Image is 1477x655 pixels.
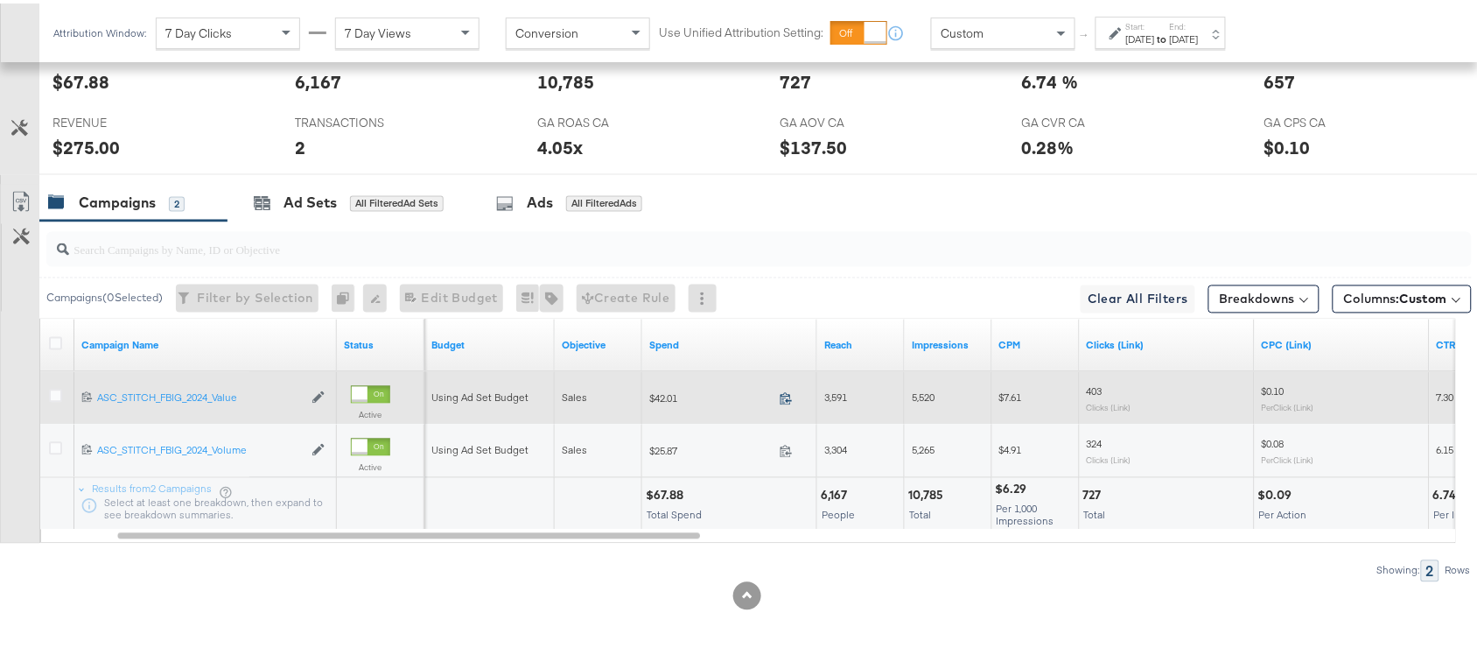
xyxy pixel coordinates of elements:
[908,484,948,501] div: 10,785
[295,132,305,158] div: 2
[1170,18,1199,29] label: End:
[659,21,823,38] label: Use Unified Attribution Setting:
[97,388,303,403] a: ASC_STITCH_FBIG_2024_Value
[169,194,185,209] div: 2
[1437,388,1466,401] span: 7.30 %
[649,389,773,402] span: $42.01
[1208,282,1319,310] button: Breakdowns
[431,388,548,402] div: Using Ad Set Budget
[1258,484,1298,501] div: $0.09
[283,190,337,210] div: Ad Sets
[351,406,390,418] label: Active
[912,335,985,349] a: The number of times your ad was served. On mobile apps an ad is counted as served the first time ...
[646,484,689,501] div: $67.88
[97,388,303,402] div: ASC_STITCH_FBIG_2024_Value
[912,388,934,401] span: 5,520
[647,505,702,518] span: Total Spend
[821,484,852,501] div: 6,167
[295,66,341,91] div: 6,167
[1087,434,1102,447] span: 324
[46,287,163,303] div: Campaigns ( 0 Selected)
[1264,66,1296,91] div: 657
[431,335,548,349] a: The maximum amount you're willing to spend on your ads, on average each day or over the lifetime ...
[824,335,898,349] a: The number of people your ad was served to.
[999,440,1022,454] span: $4.91
[1445,561,1472,574] div: Rows
[1077,30,1094,36] span: ↑
[909,505,931,518] span: Total
[1262,399,1314,410] sub: Per Click (Link)
[344,335,417,349] a: Shows the current state of your Ad Campaign.
[780,66,811,91] div: 727
[1087,335,1248,349] a: The number of clicks on links appearing on your ad or Page that direct people to your sites off F...
[562,388,587,401] span: Sales
[527,190,553,210] div: Ads
[649,441,773,454] span: $25.87
[1081,282,1195,310] button: Clear All Filters
[1400,288,1447,304] span: Custom
[999,388,1022,401] span: $7.61
[52,66,109,91] div: $67.88
[52,111,184,128] span: REVENUE
[81,335,330,349] a: Your campaign name.
[79,190,156,210] div: Campaigns
[912,440,934,454] span: 5,265
[165,22,232,38] span: 7 Day Clicks
[1433,484,1476,501] div: 6.74 %
[515,22,578,38] span: Conversion
[1264,132,1311,158] div: $0.10
[1262,335,1423,349] a: The average cost for each link click you've received from your ad.
[1259,505,1307,518] span: Per Action
[431,440,548,454] div: Using Ad Set Budget
[1376,561,1421,574] div: Showing:
[1084,505,1106,518] span: Total
[1421,557,1439,579] div: 2
[1262,434,1284,447] span: $0.08
[537,111,668,128] span: GA ROAS CA
[1087,399,1131,410] sub: Clicks (Link)
[1333,282,1472,310] button: Columns:Custom
[52,24,147,36] div: Attribution Window:
[1022,66,1079,91] div: 6.74 %
[1344,287,1447,305] span: Columns:
[69,222,1342,257] input: Search Campaigns by Name, ID or Objective
[1087,452,1131,462] sub: Clicks (Link)
[1170,29,1199,43] div: [DATE]
[780,111,911,128] span: GA AOV CA
[1126,29,1155,43] div: [DATE]
[1088,285,1188,307] span: Clear All Filters
[332,281,363,309] div: 0
[537,66,594,91] div: 10,785
[1022,111,1153,128] span: GA CVR CA
[941,22,983,38] span: Custom
[1262,452,1314,462] sub: Per Click (Link)
[1155,29,1170,42] strong: to
[780,132,847,158] div: $137.50
[1083,484,1107,501] div: 727
[996,478,1032,495] div: $6.29
[649,335,810,349] a: The total amount spent to date.
[295,111,426,128] span: TRANSACTIONS
[997,499,1054,525] span: Per 1,000 Impressions
[350,193,444,208] div: All Filtered Ad Sets
[566,193,642,208] div: All Filtered Ads
[537,132,583,158] div: 4.05x
[1264,111,1396,128] span: GA CPS CA
[822,505,855,518] span: People
[562,440,587,454] span: Sales
[562,335,635,349] a: Your campaign's objective.
[1437,440,1466,454] span: 6.15 %
[345,22,411,38] span: 7 Day Views
[97,440,303,454] div: ASC_STITCH_FBIG_2024_Volume
[1262,382,1284,395] span: $0.10
[999,335,1073,349] a: The average cost you've paid to have 1,000 impressions of your ad.
[1126,18,1155,29] label: Start:
[824,388,847,401] span: 3,591
[52,132,120,158] div: $275.00
[351,459,390,470] label: Active
[824,440,847,454] span: 3,304
[1022,132,1074,158] div: 0.28%
[97,440,303,455] a: ASC_STITCH_FBIG_2024_Volume
[1087,382,1102,395] span: 403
